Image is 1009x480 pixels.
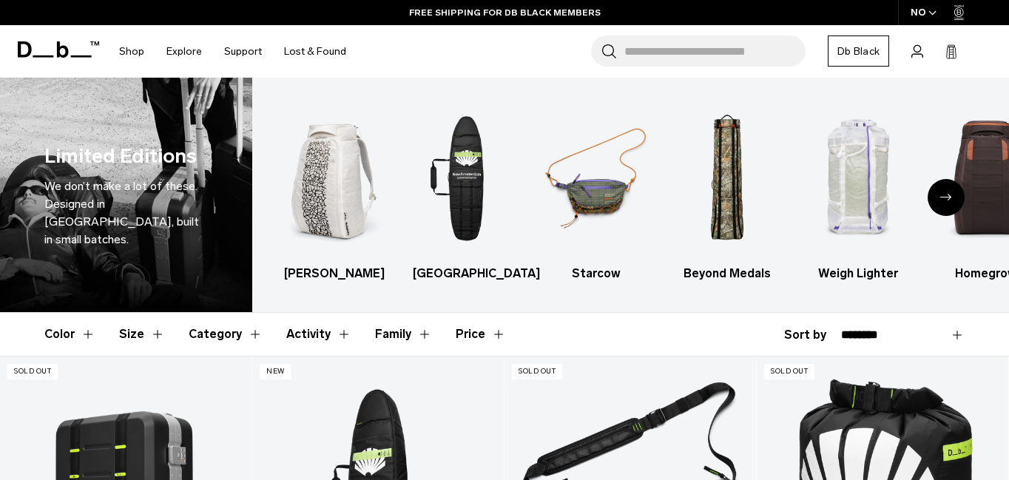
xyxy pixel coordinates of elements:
a: Db Beyond Medals [675,100,780,283]
button: Toggle Filter [286,313,351,356]
a: Lost & Found [284,25,346,78]
button: Toggle Filter [189,313,263,356]
li: 2 / 7 [413,100,518,283]
li: 5 / 7 [806,100,911,283]
li: 4 / 7 [675,100,780,283]
img: Db [675,100,780,257]
a: Db [GEOGRAPHIC_DATA] [413,100,518,283]
img: Db [413,100,518,257]
button: Toggle Filter [44,313,95,356]
a: Explore [166,25,202,78]
button: Toggle Filter [375,313,432,356]
a: Db Weigh Lighter [806,100,911,283]
p: Sold Out [512,364,562,379]
p: We don’t make a lot of these. Designed in [GEOGRAPHIC_DATA], built in small batches. [44,178,208,249]
a: Db Starcow [544,100,649,283]
a: FREE SHIPPING FOR DB BLACK MEMBERS [409,6,601,19]
li: 1 / 7 [282,100,387,283]
nav: Main Navigation [108,25,357,78]
a: Db Black [828,36,889,67]
li: 3 / 7 [544,100,649,283]
h3: Beyond Medals [675,265,780,283]
img: Db [544,100,649,257]
h3: [PERSON_NAME] [282,265,387,283]
h3: Starcow [544,265,649,283]
img: Db [282,100,387,257]
p: New [260,364,291,379]
h1: Limited Editions [44,141,197,172]
h3: Weigh Lighter [806,265,911,283]
div: Next slide [928,179,965,216]
h3: [GEOGRAPHIC_DATA] [413,265,518,283]
p: Sold Out [7,364,58,379]
a: Db [PERSON_NAME] [282,100,387,283]
a: Shop [119,25,144,78]
a: Support [224,25,262,78]
p: Sold Out [764,364,814,379]
button: Toggle Price [456,313,506,356]
img: Db [806,100,911,257]
button: Toggle Filter [119,313,165,356]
